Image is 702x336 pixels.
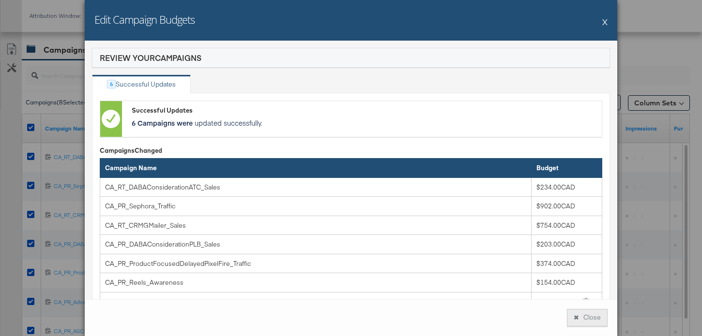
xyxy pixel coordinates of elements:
[116,80,176,89] div: Successful Updates
[532,235,602,254] td: $203.00CAD
[100,52,201,63] div: Review Your Campaigns
[107,80,116,88] div: 6
[105,259,492,268] div: CA_PR_ProductFocusedDelayedPixelFire_Traffic
[105,240,492,249] div: CA_PR_DABAConsiderationPLB_Sales
[532,159,602,178] th: Budget
[132,118,597,128] p: updated successfully.
[602,12,608,31] button: X
[532,177,602,197] td: $234.00CAD
[532,254,602,273] td: $374.00CAD
[105,221,492,230] div: CA_RT_CRMGMailer_Sales
[567,309,608,326] button: Close
[132,106,597,115] div: Successful Updates
[100,146,602,155] div: Campaigns Changed
[532,197,602,216] td: $902.00CAD
[536,297,580,307] div: $2,621.00CAD
[105,297,526,307] div: Total:
[532,216,602,235] td: $754.00CAD
[94,12,195,27] h2: Edit Campaign Budgets
[132,118,193,128] strong: 6 Campaigns were
[100,159,532,178] th: Campaign Name
[105,183,492,192] div: CA_RT_DABAConsiderationATC_Sales
[532,273,602,292] td: $154.00CAD
[105,202,492,211] div: CA_PR_Sephora_Traffic
[105,278,492,287] div: CA_PR_Reels_Awareness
